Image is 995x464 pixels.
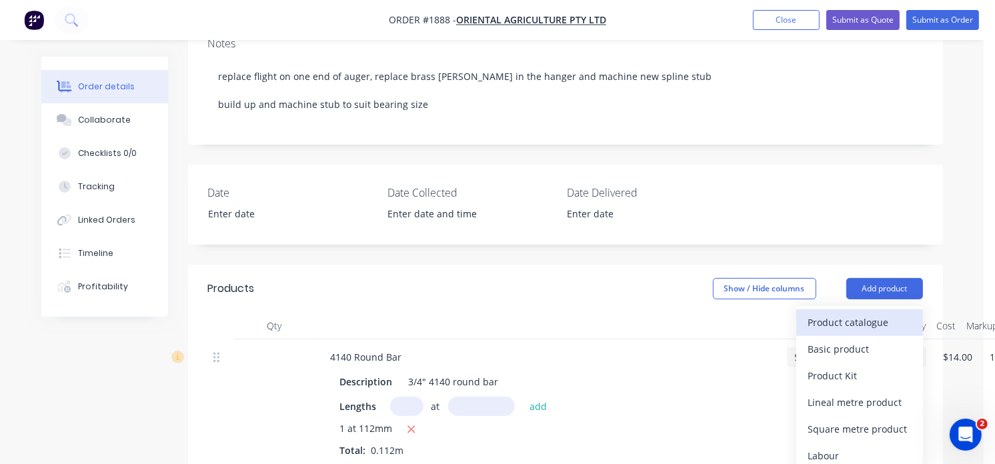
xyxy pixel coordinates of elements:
button: Order details [41,70,168,103]
div: Products [208,281,255,297]
span: Select... [795,350,896,364]
input: Enter date [199,204,365,224]
label: Date Collected [387,185,554,201]
a: Oriental Agriculture Pty Ltd [456,14,606,27]
button: Add product [846,278,923,299]
button: Tracking [41,170,168,203]
div: Basic product [808,339,911,359]
div: Description [335,372,398,391]
div: Collaborate [78,114,131,126]
span: 2 [977,419,988,429]
button: add [523,397,554,415]
label: Date Delivered [567,185,734,201]
img: Factory [24,10,44,30]
button: Checklists 0/0 [41,137,168,170]
button: Timeline [41,237,168,270]
input: Enter date and time [378,204,544,224]
input: Enter date [558,204,724,224]
button: Submit as Quote [826,10,900,30]
div: Checklists 0/0 [78,147,137,159]
div: 3/4" 4140 round bar [403,372,504,391]
span: Order #1888 - [389,14,456,27]
button: Show / Hide columns [713,278,816,299]
div: Timeline [78,247,113,259]
div: Tracking Category [782,313,932,339]
div: Tracking [78,181,115,193]
button: Profitability [41,270,168,303]
button: Submit as Order [906,10,979,30]
label: Date [208,185,375,201]
div: replace flight on one end of auger, replace brass [PERSON_NAME] in the hanger and machine new spl... [208,56,923,125]
div: Product catalogue [808,313,911,332]
span: Lengths [340,399,377,413]
div: Linked Orders [78,214,135,226]
div: Profitability [78,281,128,293]
div: Cost [932,313,962,339]
div: Notes [208,37,923,50]
span: 0.112m [366,444,409,457]
div: Order details [78,81,135,93]
div: Qty [235,313,315,339]
span: Total: [340,444,366,457]
div: Square metre product [808,419,911,439]
button: Close [753,10,820,30]
div: Product Kit [808,366,911,385]
span: at [431,399,440,413]
span: 1 at 112mm [340,421,393,438]
div: Lineal metre product [808,393,911,412]
button: Collaborate [41,103,168,137]
div: 4140 Round Bar [320,347,413,367]
button: Linked Orders [41,203,168,237]
iframe: Intercom live chat [950,419,982,451]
